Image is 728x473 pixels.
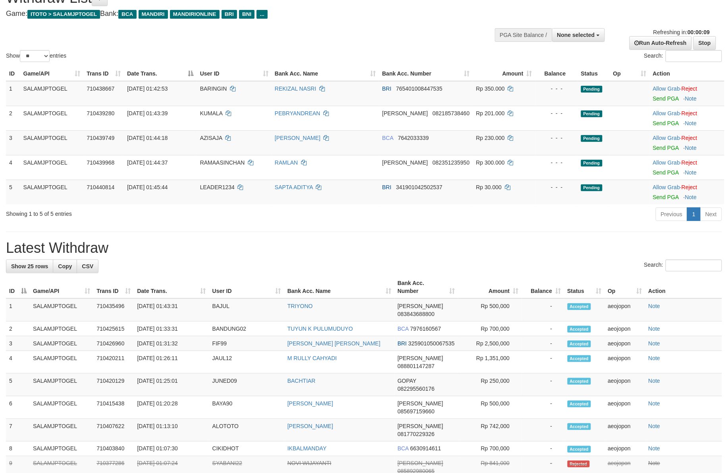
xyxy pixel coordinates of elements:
[87,159,114,166] span: 710439968
[581,184,602,191] span: Pending
[139,10,168,19] span: MANDIRI
[605,442,645,456] td: aeojopon
[209,396,284,419] td: BAYA90
[650,66,724,81] th: Action
[653,184,680,190] a: Allow Grab
[209,322,284,336] td: BANDUNG02
[30,374,93,396] td: SALAMJPTOGEL
[200,159,245,166] span: RAMAASINCHAN
[398,326,409,332] span: BCA
[394,276,458,299] th: Bank Acc. Number: activate to sort column ascending
[288,423,333,429] a: [PERSON_NAME]
[82,263,93,269] span: CSV
[645,276,722,299] th: Action
[200,85,227,92] span: BARINGIN
[476,85,505,92] span: Rp 350.000
[209,442,284,456] td: CIKIDHOT
[693,36,716,50] a: Stop
[685,169,697,176] a: Note
[682,85,697,92] a: Reject
[6,106,20,130] td: 2
[222,10,237,19] span: BRI
[127,135,168,141] span: [DATE] 01:44:18
[650,155,724,180] td: ·
[20,155,84,180] td: SALAMJPTOGEL
[458,351,521,374] td: Rp 1,351,000
[93,299,134,322] td: 710435496
[644,260,722,271] label: Search:
[605,276,645,299] th: Op: activate to sort column ascending
[77,260,98,273] a: CSV
[6,260,53,273] a: Show 25 rows
[284,276,394,299] th: Bank Acc. Name: activate to sort column ascending
[458,322,521,336] td: Rp 700,000
[653,85,682,92] span: ·
[568,341,591,347] span: Accepted
[379,66,473,81] th: Bank Acc. Number: activate to sort column ascending
[93,419,134,442] td: 710407622
[458,419,521,442] td: Rp 742,000
[398,400,443,407] span: [PERSON_NAME]
[6,276,30,299] th: ID: activate to sort column descending
[27,10,100,19] span: ITOTO > SALAMJPTOGEL
[653,184,682,190] span: ·
[610,66,650,81] th: Op: activate to sort column ascending
[30,419,93,442] td: SALAMJPTOGEL
[288,355,337,361] a: M RULLY CAHYADI
[476,135,505,141] span: Rp 230.000
[272,66,379,81] th: Bank Acc. Name: activate to sort column ascending
[382,135,393,141] span: BCA
[288,460,332,467] a: NOVI WIJAYANTI
[6,351,30,374] td: 4
[134,336,209,351] td: [DATE] 01:31:32
[93,396,134,419] td: 710415438
[685,120,697,126] a: Note
[197,66,272,81] th: User ID: activate to sort column ascending
[653,145,679,151] a: Send PGA
[649,460,660,467] a: Note
[6,66,20,81] th: ID
[134,396,209,419] td: [DATE] 01:20:28
[605,351,645,374] td: aeojopon
[521,442,564,456] td: -
[398,460,443,467] span: [PERSON_NAME]
[568,423,591,430] span: Accepted
[700,207,722,221] a: Next
[30,299,93,322] td: SALAMJPTOGEL
[410,326,441,332] span: Copy 7976160567 to clipboard
[398,303,443,309] span: [PERSON_NAME]
[521,374,564,396] td: -
[87,135,114,141] span: 710439749
[134,419,209,442] td: [DATE] 01:13:10
[127,85,168,92] span: [DATE] 01:42:53
[649,303,660,309] a: Note
[134,374,209,396] td: [DATE] 01:25:01
[476,110,505,116] span: Rp 201.000
[6,155,20,180] td: 4
[644,50,722,62] label: Search:
[275,110,321,116] a: PEBRYANDREAN
[20,66,84,81] th: Game/API: activate to sort column ascending
[30,396,93,419] td: SALAMJPTOGEL
[568,303,591,310] span: Accepted
[653,135,680,141] a: Allow Grab
[93,442,134,456] td: 710403840
[398,363,434,369] span: Copy 088801147287 to clipboard
[521,419,564,442] td: -
[209,351,284,374] td: JAUL12
[93,336,134,351] td: 710426960
[653,95,679,102] a: Send PGA
[87,110,114,116] span: 710439280
[209,374,284,396] td: JUNED09
[581,110,602,117] span: Pending
[458,276,521,299] th: Amount: activate to sort column ascending
[581,135,602,142] span: Pending
[382,184,391,190] span: BRI
[476,159,505,166] span: Rp 300.000
[682,159,697,166] a: Reject
[30,442,93,456] td: SALAMJPTOGEL
[134,442,209,456] td: [DATE] 01:07:30
[521,322,564,336] td: -
[288,446,327,452] a: IKBALMANDAY
[682,110,697,116] a: Reject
